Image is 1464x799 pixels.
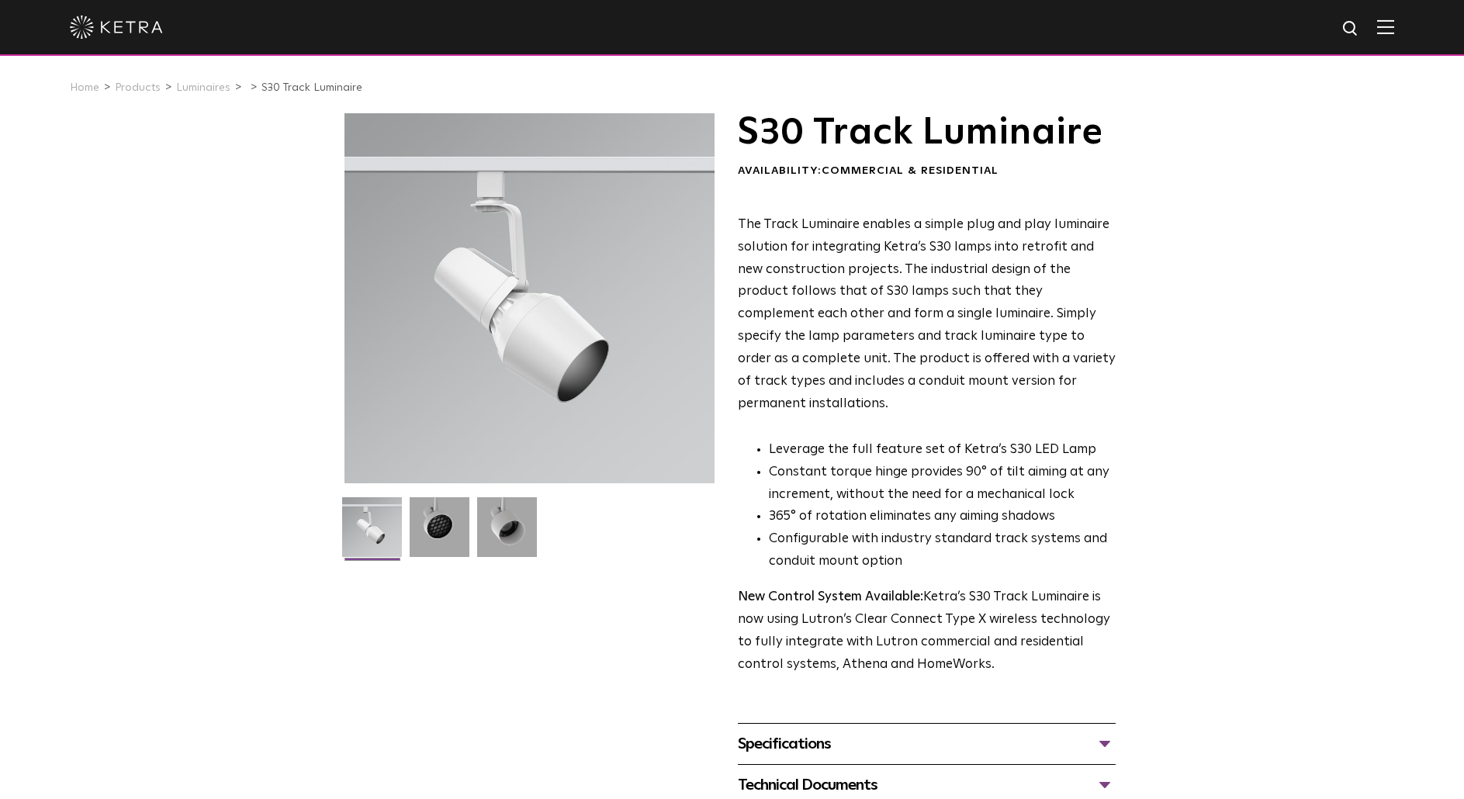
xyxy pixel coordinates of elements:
[822,165,998,176] span: Commercial & Residential
[738,218,1116,410] span: The Track Luminaire enables a simple plug and play luminaire solution for integrating Ketra’s S30...
[769,528,1116,573] li: Configurable with industry standard track systems and conduit mount option
[477,497,537,569] img: 9e3d97bd0cf938513d6e
[261,82,362,93] a: S30 Track Luminaire
[738,164,1116,179] div: Availability:
[769,439,1116,462] li: Leverage the full feature set of Ketra’s S30 LED Lamp
[342,497,402,569] img: S30-Track-Luminaire-2021-Web-Square
[738,590,923,604] strong: New Control System Available:
[1377,19,1394,34] img: Hamburger%20Nav.svg
[738,586,1116,676] p: Ketra’s S30 Track Luminaire is now using Lutron’s Clear Connect Type X wireless technology to ful...
[738,113,1116,152] h1: S30 Track Luminaire
[176,82,230,93] a: Luminaires
[769,462,1116,507] li: Constant torque hinge provides 90° of tilt aiming at any increment, without the need for a mechan...
[769,506,1116,528] li: 365° of rotation eliminates any aiming shadows
[1341,19,1361,39] img: search icon
[738,732,1116,756] div: Specifications
[738,773,1116,797] div: Technical Documents
[70,16,163,39] img: ketra-logo-2019-white
[410,497,469,569] img: 3b1b0dc7630e9da69e6b
[115,82,161,93] a: Products
[70,82,99,93] a: Home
